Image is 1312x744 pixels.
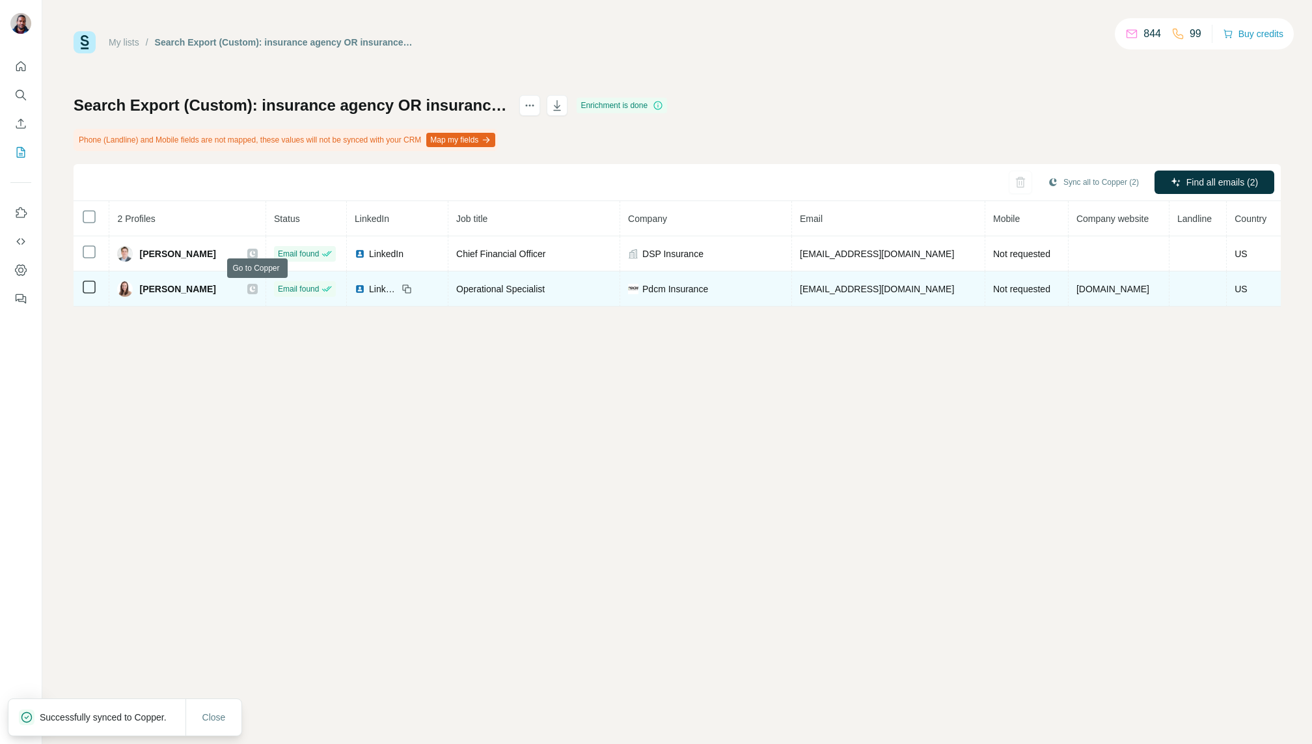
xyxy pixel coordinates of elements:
img: company-logo [628,284,638,294]
span: [PERSON_NAME] [139,247,215,260]
button: Map my fields [426,133,495,147]
span: Mobile [993,214,1020,224]
p: Successfully synced to Copper. [40,711,177,724]
span: Close [202,711,226,724]
button: Close [193,706,235,729]
button: Quick start [10,55,31,78]
span: Chief Financial Officer [456,249,545,259]
span: Country [1235,214,1266,224]
button: Feedback [10,287,31,310]
span: Company [628,214,667,224]
span: [PERSON_NAME] [139,282,215,296]
span: Landline [1177,214,1212,224]
button: Sync all to Copper (2) [1039,172,1148,192]
span: [EMAIL_ADDRESS][DOMAIN_NAME] [800,249,954,259]
span: [DOMAIN_NAME] [1076,284,1149,294]
button: actions [519,95,540,116]
p: 844 [1143,26,1161,42]
button: My lists [10,141,31,164]
p: 99 [1190,26,1201,42]
div: Enrichment is done [577,98,667,113]
span: LinkedIn [355,214,389,224]
img: LinkedIn logo [355,249,365,259]
li: / [146,36,148,49]
span: Email [800,214,823,224]
span: [EMAIL_ADDRESS][DOMAIN_NAME] [800,284,954,294]
span: Not requested [993,249,1050,259]
span: Find all emails (2) [1186,176,1258,189]
span: Not requested [993,284,1050,294]
span: 2 Profiles [117,214,155,224]
img: Avatar [117,246,133,262]
span: LinkedIn [369,282,398,296]
button: Enrich CSV [10,112,31,135]
span: Job title [456,214,487,224]
div: Search Export (Custom): insurance agency OR insurance brokerage OR insurance broker NOT life insu... [155,36,413,49]
img: LinkedIn logo [355,284,365,294]
span: US [1235,249,1247,259]
span: Email found [278,283,319,295]
img: Avatar [10,13,31,34]
span: Company website [1076,214,1149,224]
span: Email found [278,248,319,260]
div: Phone (Landline) and Mobile fields are not mapped, these values will not be synced with your CRM [74,129,498,151]
button: Buy credits [1223,25,1283,43]
button: Find all emails (2) [1155,171,1274,194]
span: Pdcm Insurance [642,282,708,296]
button: Use Surfe API [10,230,31,253]
span: LinkedIn [369,247,403,260]
span: US [1235,284,1247,294]
button: Search [10,83,31,107]
button: Use Surfe on LinkedIn [10,201,31,225]
img: Avatar [117,281,133,297]
span: DSP Insurance [642,247,704,260]
img: Surfe Logo [74,31,96,53]
span: Status [274,214,300,224]
span: Operational Specialist [456,284,545,294]
a: My lists [109,37,139,48]
h1: Search Export (Custom): insurance agency OR insurance brokerage OR insurance broker NOT life insu... [74,95,508,116]
button: Dashboard [10,258,31,282]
